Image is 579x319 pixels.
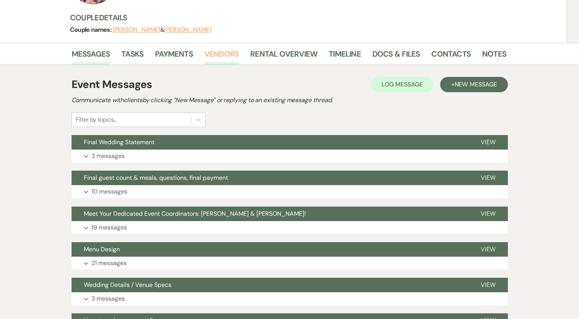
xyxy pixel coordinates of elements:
a: Notes [482,48,506,65]
div: Filter by topics... [76,115,117,124]
span: Menu Design [84,245,120,253]
span: View [481,210,496,218]
button: Log Message [371,77,433,92]
button: 19 messages [72,221,508,234]
span: Couple names: [70,26,113,34]
button: View [468,242,508,257]
button: +New Message [440,77,507,92]
p: 21 messages [91,258,127,268]
span: Meet Your Dedicated Event Coordinators: [PERSON_NAME] & [PERSON_NAME]! [84,210,306,218]
button: View [468,278,508,292]
h1: Event Messages [72,76,152,93]
button: Meet Your Dedicated Event Coordinators: [PERSON_NAME] & [PERSON_NAME]! [72,207,468,221]
button: [PERSON_NAME] [164,27,212,33]
span: Final Wedding Statement [84,138,155,146]
h2: Communicate with clients by clicking "New Message" or replying to an existing message thread. [72,96,508,105]
button: 10 messages [72,185,508,198]
p: 3 messages [91,151,125,161]
button: Final Wedding Statement [72,135,468,150]
button: 3 messages [72,292,508,305]
button: View [468,207,508,221]
span: New Message [454,80,497,88]
button: Wedding Details / Venue Specs [72,278,468,292]
a: Messages [72,48,110,65]
p: 19 messages [91,223,127,233]
button: Final guest count & meals, questions, final payment [72,171,468,185]
a: Docs & Files [372,48,420,65]
button: 21 messages [72,257,508,270]
button: View [468,135,508,150]
a: Tasks [121,48,144,65]
span: View [481,138,496,146]
p: 3 messages [91,294,125,304]
span: View [481,245,496,253]
button: View [468,171,508,185]
span: View [481,174,496,182]
span: Log Message [382,80,422,88]
a: Timeline [329,48,361,65]
button: [PERSON_NAME] [113,27,160,33]
p: 10 messages [91,187,127,197]
span: Final guest count & meals, questions, final payment [84,174,228,182]
span: View [481,281,496,289]
a: Payments [155,48,193,65]
span: & [113,26,212,34]
span: Wedding Details / Venue Specs [84,281,171,289]
h3: Couple Details [70,12,499,23]
a: Vendors [204,48,239,65]
button: 3 messages [72,150,508,163]
a: Contacts [431,48,471,65]
button: Menu Design [72,242,468,257]
a: Rental Overview [250,48,317,65]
